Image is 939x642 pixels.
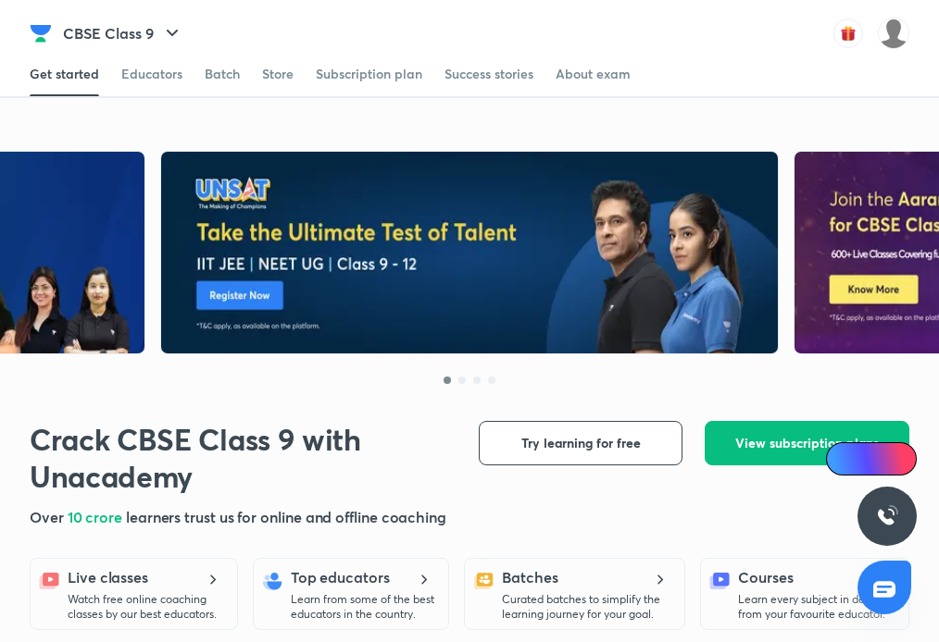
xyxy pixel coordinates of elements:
div: Store [262,65,294,83]
span: Over [30,507,68,526]
a: Success stories [444,52,533,96]
p: Curated batches to simplify the learning journey for your goal. [502,592,673,622]
a: Subscription plan [316,52,422,96]
span: View subscription plans [735,434,879,452]
a: Batch [205,52,240,96]
h5: Batches [502,566,557,588]
span: learners trust us for online and offline coaching [126,507,446,526]
div: Success stories [444,65,533,83]
a: Get started [30,52,99,96]
a: About exam [556,52,631,96]
h1: Crack CBSE Class 9 with Unacademy [30,421,407,495]
span: 10 crore [68,507,126,526]
button: CBSE Class 9 [52,15,194,52]
h5: Courses [738,566,793,588]
img: avatar [833,19,863,48]
button: View subscription plans [705,421,909,465]
p: Learn every subject in detail from your favourite educator. [738,592,897,622]
img: ttu [876,505,898,527]
div: Subscription plan [316,65,422,83]
a: Educators [121,52,182,96]
img: Company Logo [30,22,52,44]
h5: Live classes [68,566,148,588]
img: Aarushi [878,18,909,49]
div: Batch [205,65,240,83]
img: Icon [837,451,852,466]
span: Try learning for free [521,434,641,452]
p: Learn from some of the best educators in the country. [291,592,437,622]
div: Educators [121,65,182,83]
span: Ai Doubts [857,451,906,466]
div: About exam [556,65,631,83]
p: Watch free online coaching classes by our best educators. [68,592,226,622]
a: Store [262,52,294,96]
a: Ai Doubts [826,442,917,475]
div: Get started [30,65,99,83]
h5: Top educators [291,566,390,588]
button: Try learning for free [479,421,682,465]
